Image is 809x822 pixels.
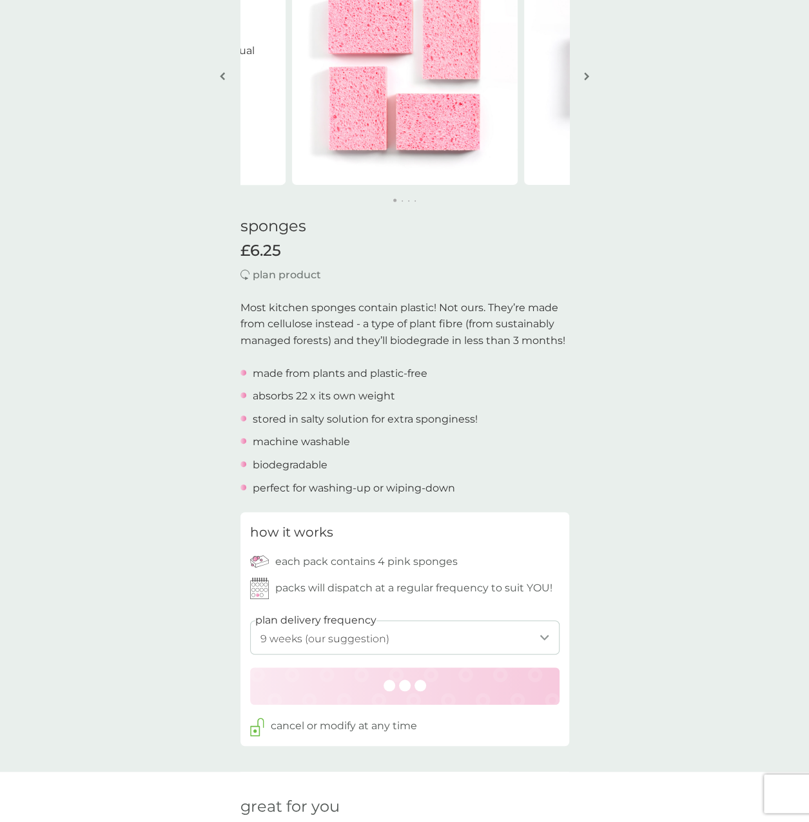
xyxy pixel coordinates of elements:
[271,718,417,734] p: cancel or modify at any time
[220,72,225,81] img: left-arrow.svg
[253,457,327,473] p: biodegradable
[253,388,395,405] p: absorbs 22 x its own weight
[275,553,458,570] p: each pack contains 4 pink sponges
[250,522,333,542] h3: how it works
[255,612,376,629] label: plan delivery frequency
[240,798,569,816] h2: great for you
[253,365,427,382] p: made from plants and plastic-free
[240,300,569,349] p: Most kitchen sponges contain plastic! Not ours. They’re made from cellulose instead - a type of p...
[253,434,350,450] p: machine washable
[275,580,552,597] p: packs will dispatch at a regular frequency to suit YOU!
[240,242,281,260] span: £6.25
[240,217,569,236] h1: sponges
[253,411,478,428] p: stored in salty solution for extra sponginess!
[253,267,321,283] p: plan product
[253,480,455,497] p: perfect for washing-up or wiping-down
[584,72,589,81] img: right-arrow.svg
